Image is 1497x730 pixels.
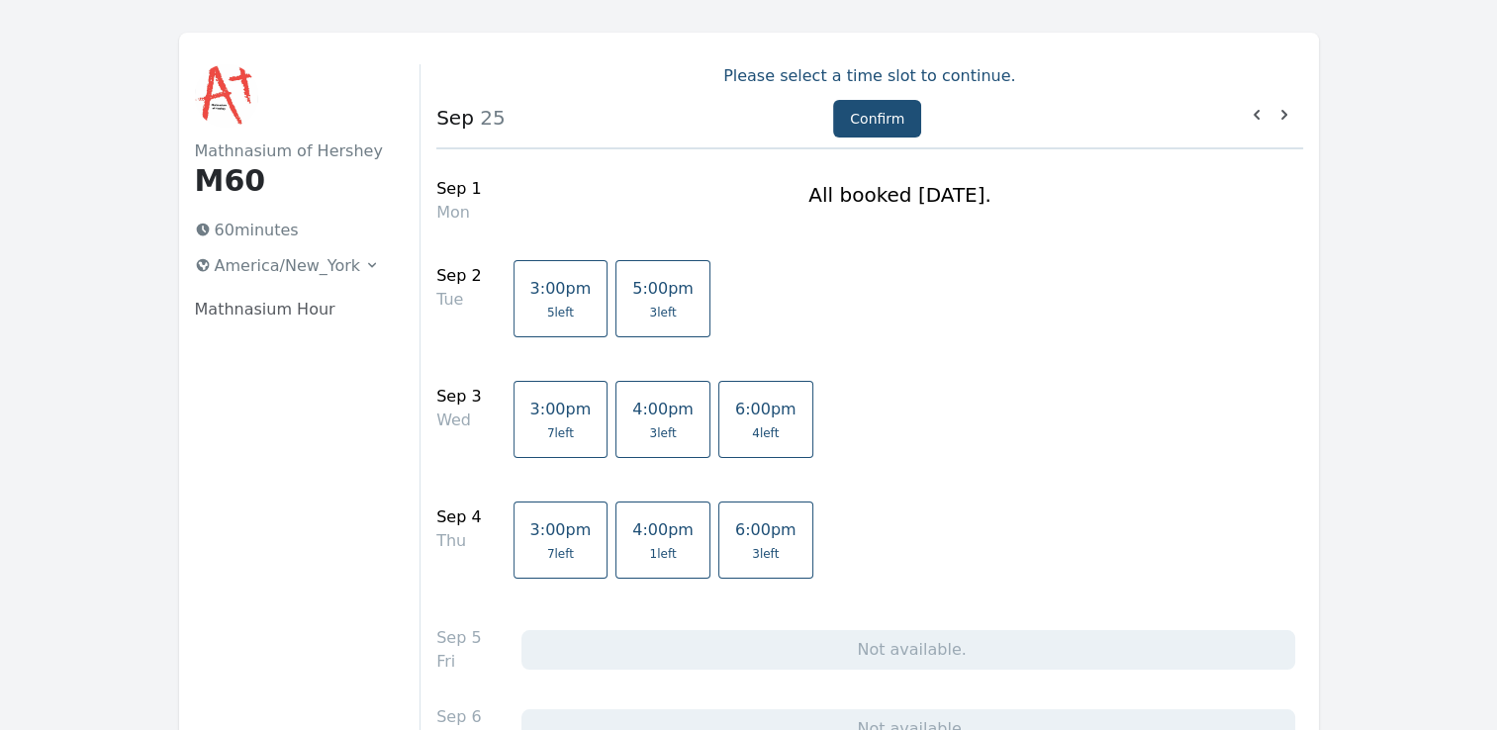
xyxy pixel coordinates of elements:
h2: Mathnasium of Hershey [195,139,389,163]
span: 5 left [547,305,574,320]
span: 5:00pm [632,279,694,298]
div: Sep 6 [436,705,481,729]
span: 3 left [649,425,676,441]
p: 60 minutes [187,215,389,246]
div: Mon [436,201,481,225]
span: 6:00pm [735,400,796,418]
span: 1 left [649,546,676,562]
div: Wed [436,409,481,432]
div: Not available. [521,630,1295,670]
span: 3 left [752,546,779,562]
span: 3:00pm [530,279,592,298]
div: Sep 3 [436,385,481,409]
button: America/New_York [187,250,389,282]
span: 7 left [547,425,574,441]
span: 25 [474,106,506,130]
div: Sep 1 [436,177,481,201]
h1: M60 [195,163,389,199]
span: 3:00pm [530,520,592,539]
div: Fri [436,650,481,674]
span: 4:00pm [632,520,694,539]
span: 6:00pm [735,520,796,539]
span: 4:00pm [632,400,694,418]
div: Sep 5 [436,626,481,650]
button: Confirm [833,100,921,137]
span: 7 left [547,546,574,562]
div: Tue [436,288,481,312]
div: Sep 2 [436,264,481,288]
div: Sep 4 [436,505,481,529]
strong: Sep [436,106,474,130]
span: 4 left [752,425,779,441]
h1: All booked [DATE]. [808,181,991,209]
p: Mathnasium Hour [195,298,389,321]
img: Mathnasium of Hershey [195,64,258,128]
span: 3:00pm [530,400,592,418]
div: Thu [436,529,481,553]
p: Please select a time slot to continue. [436,64,1302,88]
span: 3 left [649,305,676,320]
